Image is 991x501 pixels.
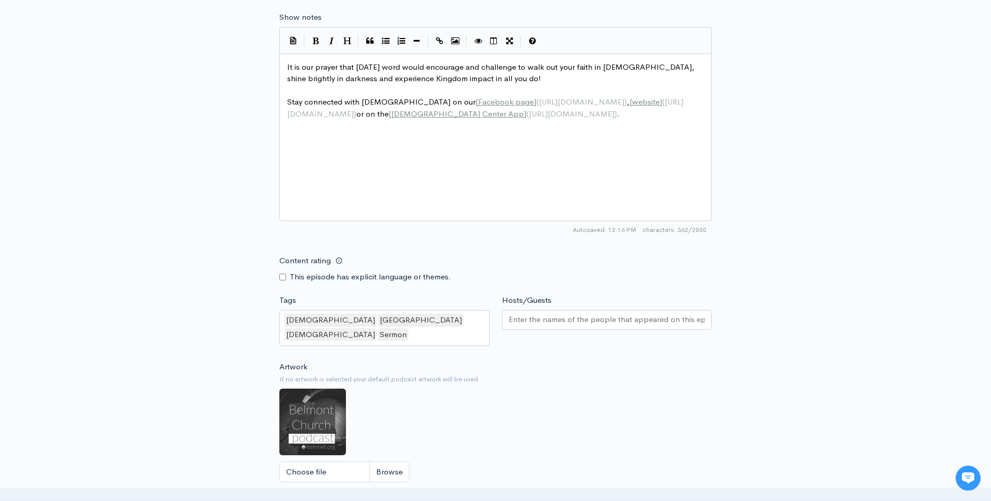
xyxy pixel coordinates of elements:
button: Heading [339,33,355,49]
span: [ [475,97,478,107]
span: [ [629,97,632,107]
span: Facebook page [478,97,534,107]
i: | [466,35,467,47]
div: [DEMOGRAPHIC_DATA] [285,328,377,341]
span: ) [354,109,356,119]
label: Artwork [279,361,307,373]
button: Generic List [378,33,393,49]
i: | [428,35,429,47]
span: Stay connected with [DEMOGRAPHIC_DATA] on our , or on the . [287,97,684,119]
label: Hosts/Guests [502,294,551,306]
span: [URL][DOMAIN_NAME] [539,97,624,107]
span: New conversation [67,144,125,152]
button: Quote [362,33,378,49]
button: Numbered List [393,33,409,49]
span: Autosaved: 12:16 PM [573,225,636,235]
span: ( [526,109,529,119]
i: | [520,35,521,47]
small: If no artwork is selected your default podcast artwork will be used [279,374,712,384]
button: Create Link [432,33,447,49]
label: Tags [279,294,296,306]
label: This episode has explicit language or themes. [290,271,451,283]
span: website [632,97,660,107]
span: ] [524,109,526,119]
span: [URL][DOMAIN_NAME] [529,109,614,119]
button: Insert Image [447,33,463,49]
span: 362/2000 [642,225,706,235]
input: Search articles [30,196,186,216]
span: It is our prayer that [DATE] word would encourage and challenge to walk out your faith in [DEMOGR... [287,62,697,84]
i: | [304,35,305,47]
div: Sermon [378,328,408,341]
button: Italic [324,33,339,49]
button: Toggle Side by Side [486,33,501,49]
button: New conversation [16,138,192,159]
button: Insert Show Notes Template [285,32,301,48]
div: [DEMOGRAPHIC_DATA] [285,314,377,327]
span: ) [614,109,617,119]
span: ( [536,97,539,107]
span: [ [389,109,391,119]
h1: Hi 👋 [16,50,192,67]
h2: Just let us know if you need anything and we'll be happy to help! 🙂 [16,69,192,119]
i: | [358,35,359,47]
label: Content rating [279,250,331,272]
button: Markdown Guide [524,33,540,49]
span: ] [534,97,536,107]
button: Toggle Preview [470,33,486,49]
span: ) [624,97,627,107]
span: [DEMOGRAPHIC_DATA] Center App [391,109,524,119]
button: Bold [308,33,324,49]
button: Insert Horizontal Line [409,33,424,49]
p: Find an answer quickly [14,178,194,191]
button: Toggle Fullscreen [501,33,517,49]
span: ( [662,97,665,107]
input: Enter the names of the people that appeared on this episode [509,314,705,326]
span: [URL][DOMAIN_NAME] [287,97,684,119]
iframe: gist-messenger-bubble-iframe [956,466,981,491]
span: ] [660,97,662,107]
div: [GEOGRAPHIC_DATA] [378,314,464,327]
label: Show notes [279,11,321,23]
